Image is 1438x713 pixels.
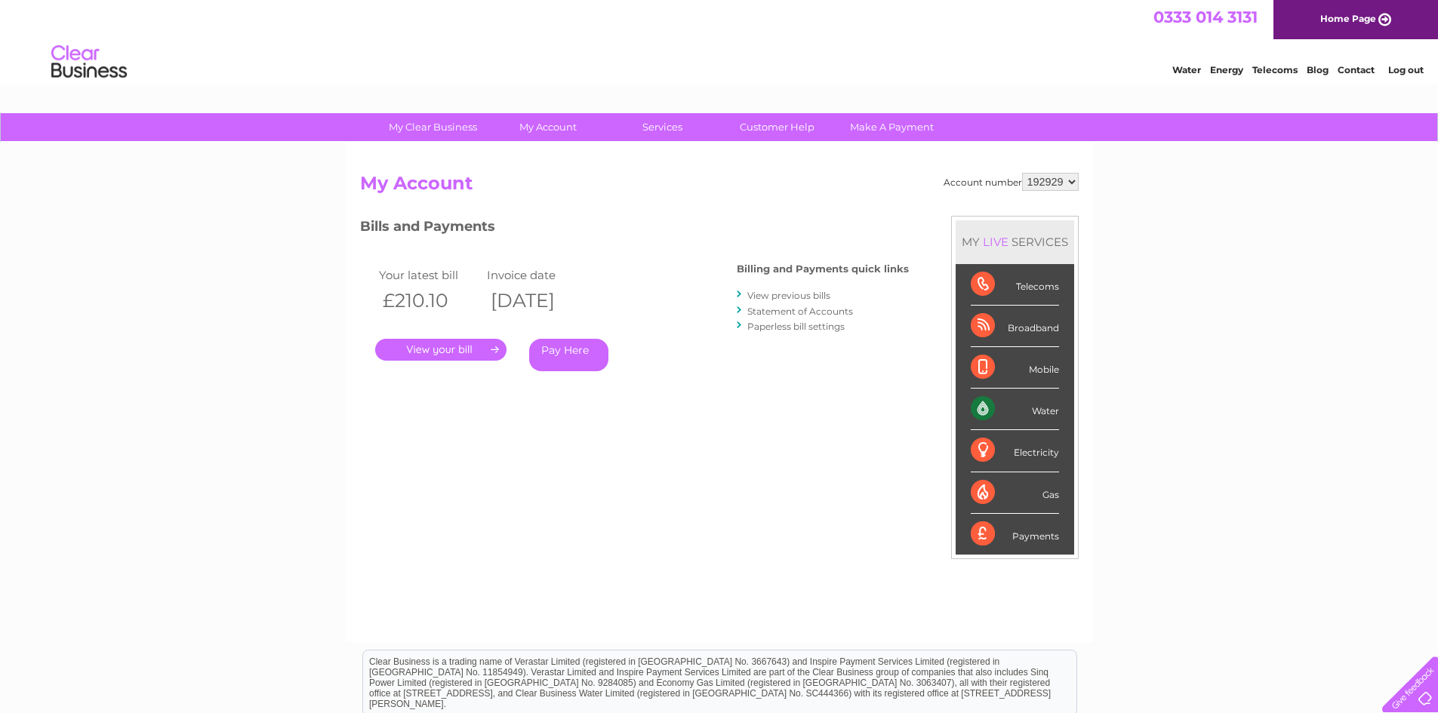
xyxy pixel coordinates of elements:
[483,265,592,285] td: Invoice date
[971,430,1059,472] div: Electricity
[1388,64,1424,75] a: Log out
[483,285,592,316] th: [DATE]
[747,306,853,317] a: Statement of Accounts
[1252,64,1298,75] a: Telecoms
[485,113,610,141] a: My Account
[371,113,495,141] a: My Clear Business
[830,113,954,141] a: Make A Payment
[51,39,128,85] img: logo.png
[971,347,1059,389] div: Mobile
[1210,64,1243,75] a: Energy
[971,306,1059,347] div: Broadband
[971,389,1059,430] div: Water
[360,173,1079,201] h2: My Account
[1153,8,1258,26] a: 0333 014 3131
[944,173,1079,191] div: Account number
[363,8,1076,73] div: Clear Business is a trading name of Verastar Limited (registered in [GEOGRAPHIC_DATA] No. 3667643...
[715,113,839,141] a: Customer Help
[375,265,484,285] td: Your latest bill
[747,321,845,332] a: Paperless bill settings
[1172,64,1201,75] a: Water
[971,264,1059,306] div: Telecoms
[600,113,725,141] a: Services
[375,285,484,316] th: £210.10
[737,263,909,275] h4: Billing and Payments quick links
[980,235,1012,249] div: LIVE
[529,339,608,371] a: Pay Here
[360,216,909,242] h3: Bills and Payments
[971,472,1059,514] div: Gas
[1338,64,1375,75] a: Contact
[971,514,1059,555] div: Payments
[747,290,830,301] a: View previous bills
[375,339,507,361] a: .
[1307,64,1329,75] a: Blog
[956,220,1074,263] div: MY SERVICES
